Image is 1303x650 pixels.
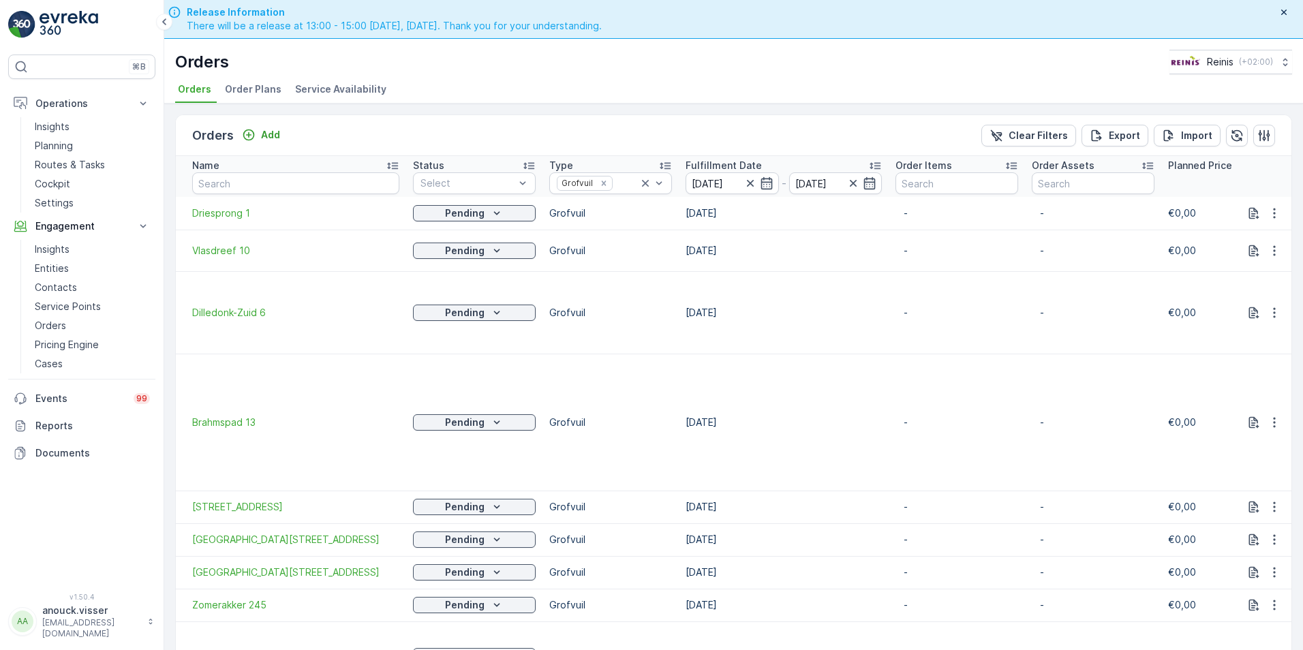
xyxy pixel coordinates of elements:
[1040,500,1146,514] p: -
[679,197,889,230] td: [DATE]
[1181,129,1212,142] p: Import
[8,412,155,439] a: Reports
[178,82,211,96] span: Orders
[789,172,883,194] input: dd/mm/yyyy
[1239,57,1273,67] p: ( +02:00 )
[679,354,889,491] td: [DATE]
[1207,55,1233,69] p: Reinis
[549,159,573,172] p: Type
[35,219,128,233] p: Engagement
[35,281,77,294] p: Contacts
[35,158,105,172] p: Routes & Tasks
[192,500,399,514] a: Vondelsingel 75
[1168,245,1196,256] span: €0,00
[8,213,155,240] button: Engagement
[192,416,399,429] a: Brahmspad 13
[187,19,602,33] span: There will be a release at 13:00 - 15:00 [DATE], [DATE]. Thank you for your understanding.
[549,416,672,429] p: Grofvuil
[295,82,386,96] span: Service Availability
[445,244,485,258] p: Pending
[1040,533,1146,546] p: -
[557,176,595,189] div: Grofvuil
[679,271,889,354] td: [DATE]
[413,159,444,172] p: Status
[904,598,1010,612] p: -
[445,500,485,514] p: Pending
[413,531,536,548] button: Pending
[413,564,536,581] button: Pending
[236,127,286,143] button: Add
[895,159,952,172] p: Order Items
[29,316,155,335] a: Orders
[1040,244,1146,258] p: -
[1168,159,1232,172] p: Planned Price
[549,598,672,612] p: Grofvuil
[35,262,69,275] p: Entities
[8,11,35,38] img: logo
[549,306,672,320] p: Grofvuil
[35,419,150,433] p: Reports
[42,617,140,639] p: [EMAIL_ADDRESS][DOMAIN_NAME]
[1169,55,1201,69] img: Reinis-Logo-Vrijstaand_Tekengebied-1-copy2_aBO4n7j.png
[29,240,155,259] a: Insights
[904,416,1010,429] p: -
[1168,533,1196,545] span: €0,00
[904,533,1010,546] p: -
[445,598,485,612] p: Pending
[904,500,1010,514] p: -
[904,206,1010,220] p: -
[192,598,399,612] a: Zomerakker 245
[1082,125,1148,146] button: Export
[225,82,281,96] span: Order Plans
[413,305,536,321] button: Pending
[549,533,672,546] p: Grofvuil
[192,126,234,145] p: Orders
[1168,307,1196,318] span: €0,00
[8,604,155,639] button: AAanouck.visser[EMAIL_ADDRESS][DOMAIN_NAME]
[192,159,219,172] p: Name
[679,556,889,589] td: [DATE]
[782,175,786,191] p: -
[35,139,73,153] p: Planning
[1040,416,1146,429] p: -
[261,128,280,142] p: Add
[1169,50,1292,74] button: Reinis(+02:00)
[1009,129,1068,142] p: Clear Filters
[445,416,485,429] p: Pending
[1040,566,1146,579] p: -
[187,5,602,19] span: Release Information
[35,177,70,191] p: Cockpit
[192,206,399,220] a: Driesprong 1
[445,566,485,579] p: Pending
[35,446,150,460] p: Documents
[686,172,779,194] input: dd/mm/yyyy
[35,338,99,352] p: Pricing Engine
[8,439,155,467] a: Documents
[904,244,1010,258] p: -
[192,172,399,194] input: Search
[413,597,536,613] button: Pending
[42,604,140,617] p: anouck.visser
[413,414,536,431] button: Pending
[175,51,229,73] p: Orders
[445,306,485,320] p: Pending
[29,297,155,316] a: Service Points
[1040,306,1146,320] p: -
[1109,129,1140,142] p: Export
[413,205,536,221] button: Pending
[1168,207,1196,219] span: €0,00
[904,566,1010,579] p: -
[1040,206,1146,220] p: -
[192,533,399,546] a: Simone de Beauvoirstraat 5
[192,306,399,320] a: Dilledonk-Zuid 6
[35,300,101,313] p: Service Points
[1040,598,1146,612] p: -
[8,593,155,601] span: v 1.50.4
[35,243,70,256] p: Insights
[192,244,399,258] a: Vlasdreef 10
[29,174,155,194] a: Cockpit
[35,319,66,332] p: Orders
[981,125,1076,146] button: Clear Filters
